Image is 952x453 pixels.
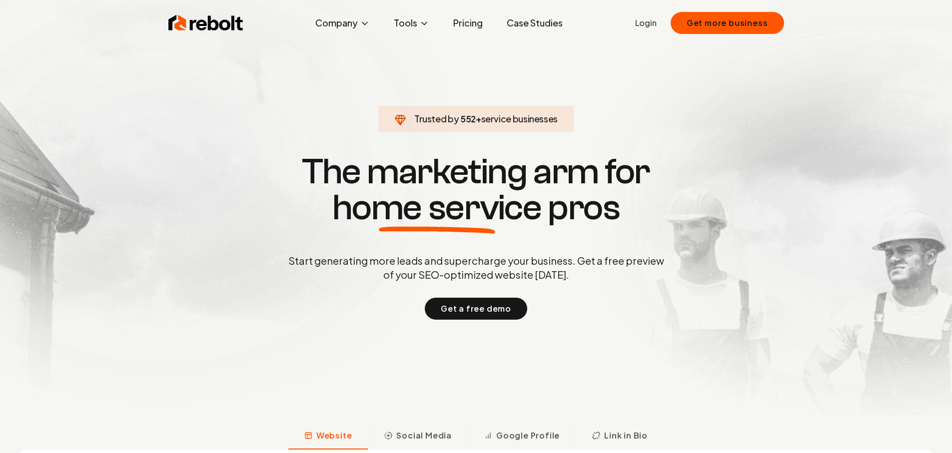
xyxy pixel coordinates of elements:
span: Website [316,430,352,442]
span: Link in Bio [604,430,648,442]
img: Rebolt Logo [168,13,243,33]
span: Google Profile [496,430,560,442]
button: Social Media [368,424,468,450]
button: Link in Bio [576,424,664,450]
span: service businesses [481,113,558,124]
h1: The marketing arm for pros [236,154,716,226]
button: Company [307,13,378,33]
a: Login [635,17,657,29]
button: Website [288,424,368,450]
button: Tools [386,13,437,33]
span: + [476,113,481,124]
button: Google Profile [468,424,576,450]
span: Trusted by [414,113,459,124]
span: home service [332,190,542,226]
a: Case Studies [499,13,571,33]
button: Get a free demo [425,298,527,320]
p: Start generating more leads and supercharge your business. Get a free preview of your SEO-optimiz... [286,254,666,282]
button: Get more business [671,12,784,34]
span: Social Media [396,430,452,442]
span: 552 [460,112,476,126]
a: Pricing [445,13,491,33]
